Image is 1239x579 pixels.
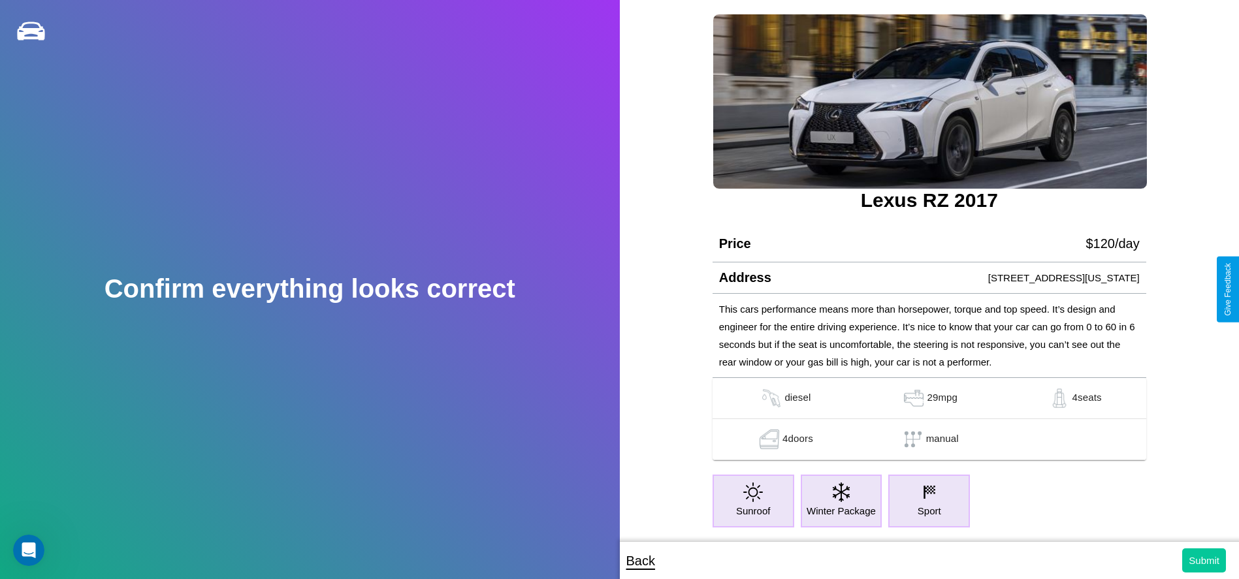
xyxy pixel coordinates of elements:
p: Back [626,549,655,572]
div: Give Feedback [1223,263,1232,316]
img: gas [758,388,784,408]
p: This cars performance means more than horsepower, torque and top speed. It’s design and engineer ... [719,300,1140,371]
p: [STREET_ADDRESS][US_STATE] [988,269,1140,287]
button: Submit [1182,548,1226,572]
p: Winter Package [807,502,876,520]
img: gas [901,388,927,408]
p: 29 mpg [927,388,957,408]
h4: Address [719,270,771,285]
p: $ 120 /day [1086,232,1139,255]
p: 4 doors [782,430,813,449]
iframe: Intercom live chat [13,535,44,566]
p: Sport [918,502,941,520]
img: gas [756,430,782,449]
p: manual [926,430,959,449]
p: diesel [784,388,811,408]
p: Sunroof [736,502,771,520]
table: simple table [713,378,1146,460]
p: 4 seats [1072,388,1102,408]
img: gas [1046,388,1072,408]
h2: Confirm everything looks correct [105,274,515,304]
h4: Price [719,236,751,251]
h3: Lexus RZ 2017 [713,189,1146,211]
